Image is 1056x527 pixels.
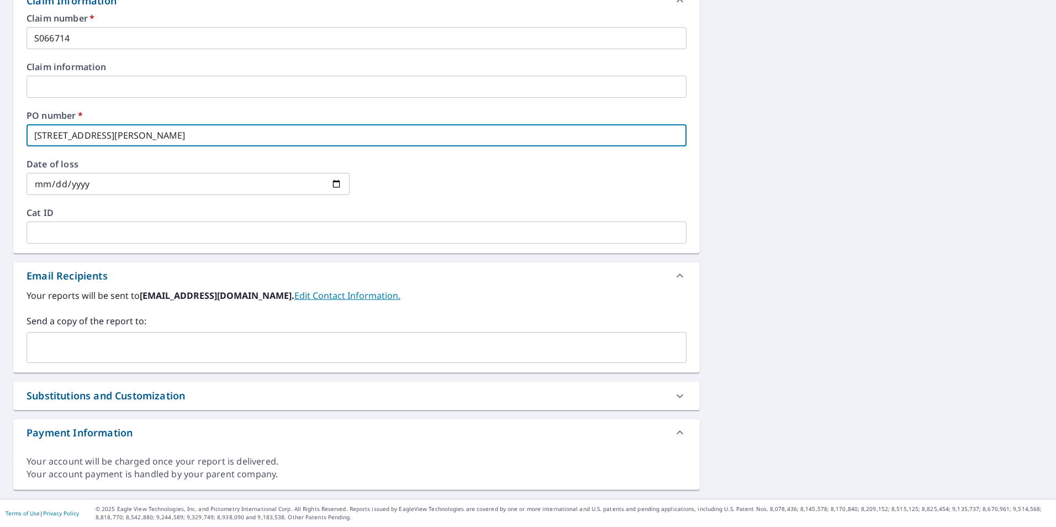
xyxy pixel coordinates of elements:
label: Claim information [27,62,687,71]
a: Terms of Use [6,509,40,517]
label: Your reports will be sent to [27,289,687,302]
b: [EMAIL_ADDRESS][DOMAIN_NAME]. [140,289,294,302]
label: Claim number [27,14,687,23]
label: Cat ID [27,208,687,217]
div: Substitutions and Customization [27,388,185,403]
label: Date of loss [27,160,350,168]
a: Privacy Policy [43,509,79,517]
div: Email Recipients [27,268,108,283]
p: © 2025 Eagle View Technologies, Inc. and Pictometry International Corp. All Rights Reserved. Repo... [96,505,1050,521]
label: PO number [27,111,687,120]
div: Payment Information [13,419,700,446]
div: Substitutions and Customization [13,382,700,410]
a: EditContactInfo [294,289,400,302]
div: Your account will be charged once your report is delivered. [27,455,687,468]
div: Email Recipients [13,262,700,289]
label: Send a copy of the report to: [27,314,687,328]
div: Payment Information [27,425,133,440]
p: | [6,510,79,517]
div: Your account payment is handled by your parent company. [27,468,687,481]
